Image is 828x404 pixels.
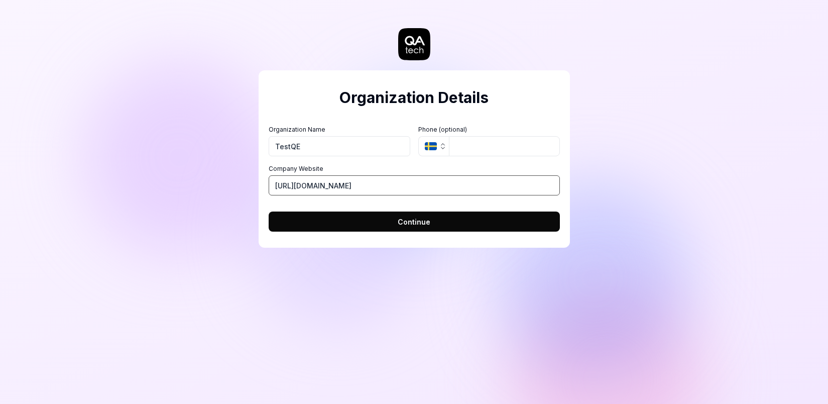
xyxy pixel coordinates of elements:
label: Organization Name [269,125,410,134]
label: Phone (optional) [418,125,560,134]
span: Continue [398,217,430,227]
button: Continue [269,212,560,232]
h2: Organization Details [269,86,560,109]
label: Company Website [269,164,560,173]
input: https:// [269,175,560,195]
